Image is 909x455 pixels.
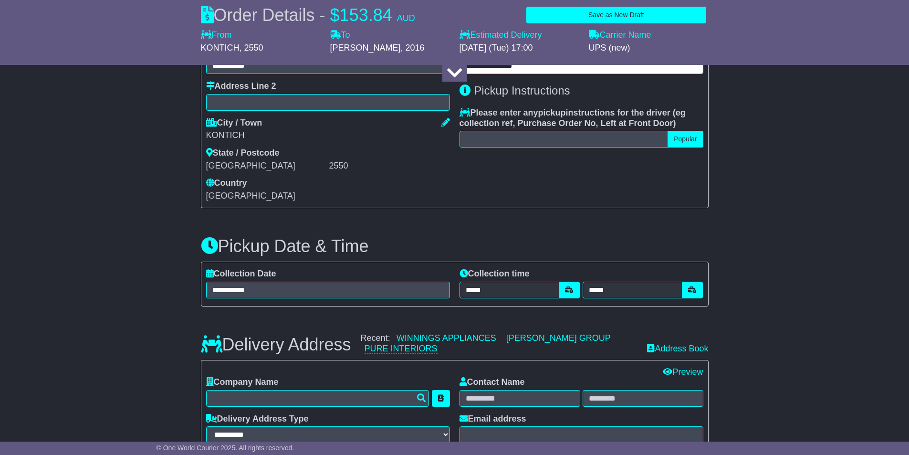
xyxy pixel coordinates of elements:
a: Preview [663,367,703,377]
label: Carrier Name [589,30,651,41]
div: KONTICH [206,130,450,141]
label: From [201,30,232,41]
label: City / Town [206,118,262,128]
h3: Delivery Address [201,335,351,354]
label: Please enter any instructions for the driver ( ) [460,108,703,128]
label: To [330,30,350,41]
span: KONTICH [201,43,240,53]
label: Collection time [460,269,530,279]
span: , 2016 [401,43,425,53]
div: UPS (new) [589,43,709,53]
div: Recent: [361,333,638,354]
span: pickup [538,108,566,117]
span: eg collection ref, Purchase Order No, Left at Front Door [460,108,686,128]
label: Contact Name [460,377,525,388]
div: 2550 [329,161,450,171]
label: Address Line 2 [206,81,276,92]
label: Delivery Address Type [206,414,309,424]
span: , 2550 [240,43,263,53]
label: State / Postcode [206,148,280,159]
span: AUD [397,13,415,23]
button: Popular [668,131,703,148]
a: [PERSON_NAME] GROUP [506,333,611,343]
span: [GEOGRAPHIC_DATA] [206,191,295,201]
a: PURE INTERIORS [365,344,438,354]
a: Address Book [647,344,708,353]
label: Email address [460,414,526,424]
span: [PERSON_NAME] [330,43,401,53]
div: Order Details - [201,5,415,25]
label: Collection Date [206,269,276,279]
span: 153.84 [340,5,392,25]
div: [GEOGRAPHIC_DATA] [206,161,327,171]
h3: Pickup Date & Time [201,237,709,256]
label: Country [206,178,247,189]
button: Save as New Draft [526,7,706,23]
span: © One World Courier 2025. All rights reserved. [157,444,294,452]
span: Pickup Instructions [474,84,570,97]
div: [DATE] (Tue) 17:00 [460,43,579,53]
label: Company Name [206,377,279,388]
label: Estimated Delivery [460,30,579,41]
a: WINNINGS APPLIANCES [397,333,496,343]
span: $ [330,5,340,25]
